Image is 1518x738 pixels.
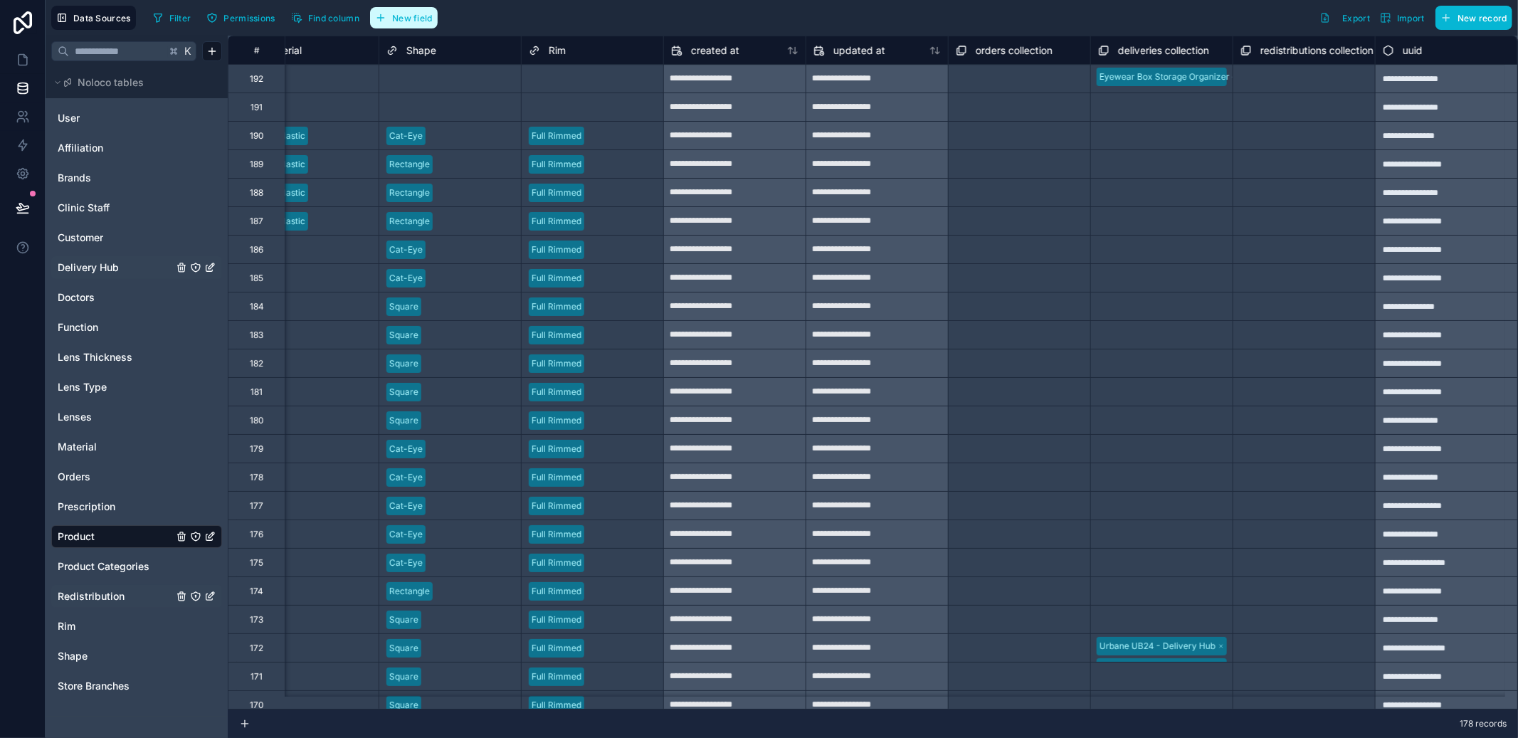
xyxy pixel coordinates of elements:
[58,440,173,454] a: Material
[532,243,581,256] div: Full Rimmed
[58,589,173,603] a: Redistribution
[286,7,364,28] button: Find column
[58,111,173,125] a: User
[1458,13,1507,23] span: New record
[51,376,222,399] div: Lens Type
[1118,43,1209,58] span: deliveries collection
[532,158,581,171] div: Full Rimmed
[58,679,173,693] a: Store Branches
[1342,13,1370,23] span: Export
[532,642,581,655] div: Full Rimmed
[389,699,418,712] div: Square
[389,414,418,427] div: Square
[532,670,581,683] div: Full Rimmed
[51,555,222,578] div: Product Categories
[389,670,418,683] div: Square
[58,619,173,633] a: Rim
[251,386,263,398] div: 181
[58,350,132,364] span: Lens Thickness
[389,130,423,142] div: Cat-Eye
[250,557,263,569] div: 175
[1100,70,1291,83] div: Eyewear Box Storage Organizer - Delivery Hub
[58,260,119,275] span: Delivery Hub
[51,495,222,518] div: Prescription
[1375,6,1430,30] button: Import
[389,186,430,199] div: Rectangle
[51,167,222,189] div: Brands
[389,642,418,655] div: Square
[250,330,263,341] div: 183
[250,130,264,142] div: 190
[250,443,263,455] div: 179
[58,679,130,693] span: Store Branches
[250,415,264,426] div: 180
[51,645,222,668] div: Shape
[58,231,173,245] a: Customer
[532,585,581,598] div: Full Rimmed
[51,226,222,249] div: Customer
[51,107,222,130] div: User
[51,346,222,369] div: Lens Thickness
[389,215,430,228] div: Rectangle
[58,171,91,185] span: Brands
[51,525,222,548] div: Product
[532,528,581,541] div: Full Rimmed
[58,410,92,424] span: Lenses
[250,358,263,369] div: 182
[58,201,110,215] span: Clinic Staff
[389,613,418,626] div: Square
[147,7,196,28] button: Filter
[58,410,173,424] a: Lenses
[51,436,222,458] div: Material
[250,472,263,483] div: 178
[58,470,173,484] a: Orders
[58,500,115,514] span: Prescription
[51,615,222,638] div: Rim
[250,73,263,85] div: 192
[58,290,95,305] span: Doctors
[58,320,173,334] a: Function
[370,7,438,28] button: New field
[532,186,581,199] div: Full Rimmed
[58,649,88,663] span: Shape
[58,380,107,394] span: Lens Type
[389,471,423,484] div: Cat-Eye
[250,500,263,512] div: 177
[250,216,263,227] div: 187
[58,559,173,574] a: Product Categories
[51,675,222,697] div: Store Branches
[549,43,566,58] span: Rim
[389,443,423,455] div: Cat-Eye
[250,187,263,199] div: 188
[58,141,173,155] a: Affiliation
[389,557,423,569] div: Cat-Eye
[58,559,149,574] span: Product Categories
[51,585,222,608] div: Redistribution
[532,471,581,484] div: Full Rimmed
[58,649,173,663] a: Shape
[1100,640,1216,653] div: Urbane UB24 - Delivery Hub
[389,357,418,370] div: Square
[51,406,222,428] div: Lenses
[58,171,173,185] a: Brands
[1435,6,1512,30] button: New record
[58,589,125,603] span: Redistribution
[58,290,173,305] a: Doctors
[169,13,191,23] span: Filter
[58,440,97,454] span: Material
[58,470,90,484] span: Orders
[201,7,280,28] button: Permissions
[389,243,423,256] div: Cat-Eye
[58,619,75,633] span: Rim
[51,196,222,219] div: Clinic Staff
[532,500,581,512] div: Full Rimmed
[1460,718,1507,729] span: 178 records
[532,699,581,712] div: Full Rimmed
[58,320,98,334] span: Function
[532,414,581,427] div: Full Rimmed
[1430,6,1512,30] a: New record
[58,350,173,364] a: Lens Thickness
[532,613,581,626] div: Full Rimmed
[250,244,263,255] div: 186
[51,286,222,309] div: Doctors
